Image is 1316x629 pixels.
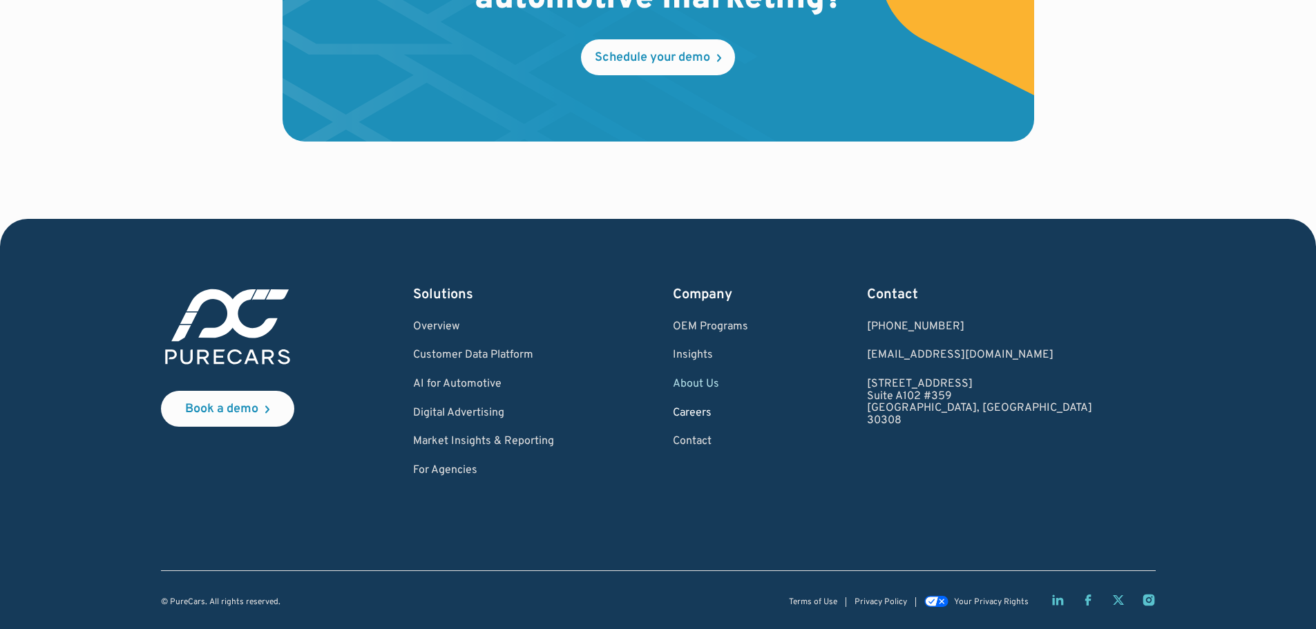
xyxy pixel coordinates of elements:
[161,598,280,607] div: © PureCars. All rights reserved.
[673,321,748,333] a: OEM Programs
[185,403,258,416] div: Book a demo
[673,407,748,420] a: Careers
[789,598,837,607] a: Terms of Use
[673,378,748,391] a: About Us
[1112,593,1125,607] a: Twitter X page
[867,378,1092,427] a: [STREET_ADDRESS]Suite A102 #359[GEOGRAPHIC_DATA], [GEOGRAPHIC_DATA]30308
[413,378,554,391] a: AI for Automotive
[954,598,1029,607] div: Your Privacy Rights
[581,39,735,75] a: Schedule your demo
[1142,593,1156,607] a: Instagram page
[595,52,710,64] div: Schedule your demo
[673,436,748,448] a: Contact
[161,391,294,427] a: Book a demo
[413,465,554,477] a: For Agencies
[673,285,748,304] div: Company
[924,597,1028,607] a: Your Privacy Rights
[413,349,554,362] a: Customer Data Platform
[867,349,1092,362] a: Email us
[867,321,1092,333] div: [PHONE_NUMBER]
[867,285,1092,304] div: Contact
[1051,593,1065,607] a: LinkedIn page
[161,285,294,369] img: purecars logo
[673,349,748,362] a: Insights
[855,598,907,607] a: Privacy Policy
[413,285,554,304] div: Solutions
[413,321,554,333] a: Overview
[413,407,554,420] a: Digital Advertising
[413,436,554,448] a: Market Insights & Reporting
[1081,593,1095,607] a: Facebook page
